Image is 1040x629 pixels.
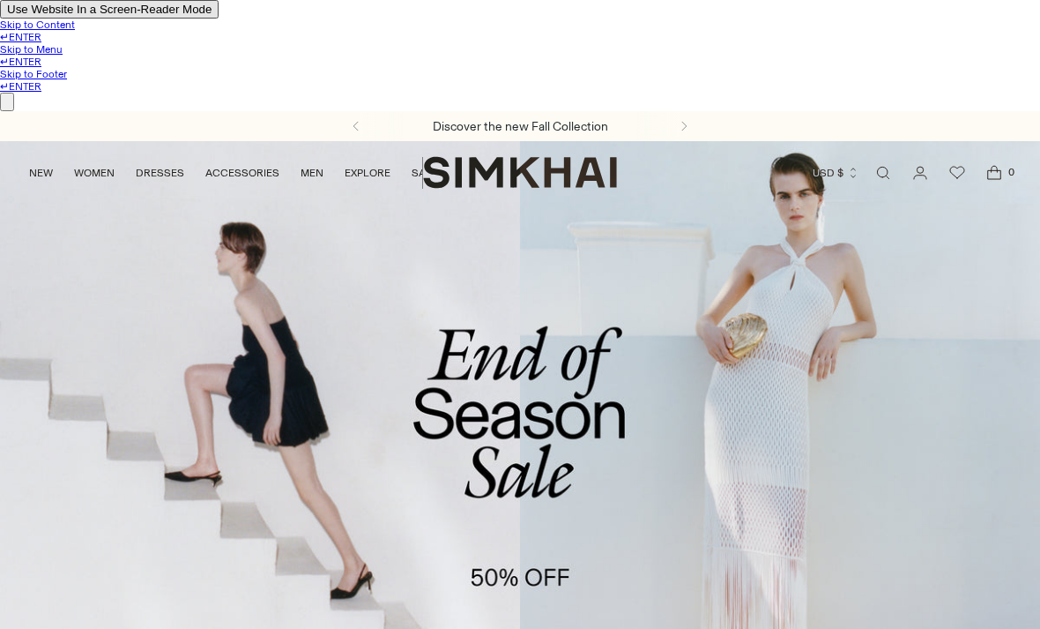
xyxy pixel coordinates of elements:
a: MEN [301,154,323,192]
a: DRESSES [136,154,184,192]
a: Wishlist [940,155,975,191]
span: 0 [1003,164,1019,180]
a: Open cart modal [977,155,1012,191]
a: WOMEN [74,154,115,192]
a: Discover the new Fall Collection [433,119,608,134]
a: NEW [29,154,53,192]
a: ACCESSORIES [205,154,279,192]
a: SALE [412,154,438,192]
button: USD $ [813,154,859,192]
a: Go to the account page [903,155,938,191]
a: SIMKHAI [423,155,617,190]
a: Open search modal [865,155,901,191]
a: EXPLORE [345,154,390,192]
